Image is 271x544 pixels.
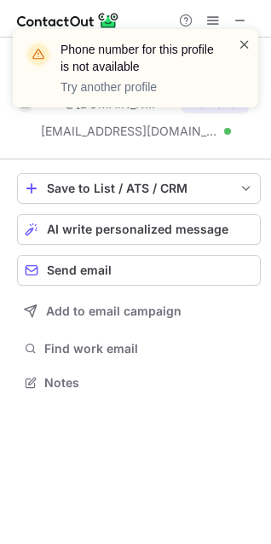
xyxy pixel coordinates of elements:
p: Try another profile [61,78,217,95]
img: ContactOut v5.3.10 [17,10,119,31]
button: Add to email campaign [17,296,261,327]
span: Find work email [44,341,254,356]
span: AI write personalized message [47,223,228,236]
button: Find work email [17,337,261,361]
button: Send email [17,255,261,286]
header: Phone number for this profile is not available [61,41,217,75]
span: Notes [44,375,254,391]
button: AI write personalized message [17,214,261,245]
button: save-profile-one-click [17,173,261,204]
img: warning [25,41,52,68]
span: Add to email campaign [46,304,182,318]
div: Save to List / ATS / CRM [47,182,231,195]
span: Send email [47,263,112,277]
button: Notes [17,371,261,395]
